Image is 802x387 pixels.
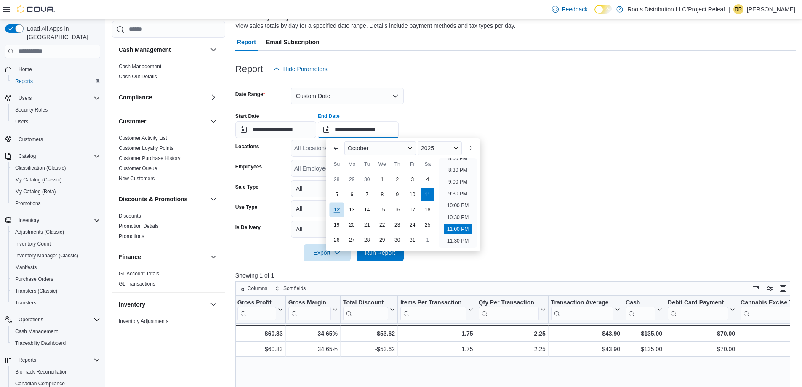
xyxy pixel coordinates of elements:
[235,21,516,30] div: View sales totals by day for a specified date range. Details include payment methods and tax type...
[345,188,359,201] div: day-6
[12,262,40,272] a: Manifests
[360,233,374,247] div: day-28
[733,4,743,14] div: rinardo russell
[751,283,761,294] button: Keyboard shortcuts
[12,117,32,127] a: Users
[119,145,173,151] a: Customer Loyalty Points
[8,75,104,87] button: Reports
[236,283,271,294] button: Columns
[235,91,265,98] label: Date Range
[304,244,351,261] button: Export
[2,63,104,75] button: Home
[15,355,40,365] button: Reports
[119,93,152,101] h3: Compliance
[119,155,181,161] a: Customer Purchase History
[237,344,283,354] div: $60.83
[668,328,735,339] div: $70.00
[119,281,155,287] a: GL Transactions
[12,175,65,185] a: My Catalog (Classic)
[19,136,43,143] span: Customers
[360,188,374,201] div: day-7
[478,299,545,320] button: Qty Per Transaction
[12,117,100,127] span: Users
[208,45,218,55] button: Cash Management
[15,107,48,113] span: Security Roles
[12,198,44,208] a: Promotions
[15,229,64,235] span: Adjustments (Classic)
[208,194,218,204] button: Discounts & Promotions
[8,285,104,297] button: Transfers (Classic)
[19,66,32,73] span: Home
[235,224,261,231] label: Is Delivery
[2,314,104,326] button: Operations
[668,299,735,320] button: Debit Card Payment
[406,173,419,186] div: day-3
[8,273,104,285] button: Purchase Orders
[329,141,343,155] button: Previous Month
[119,223,159,229] a: Promotion Details
[8,366,104,378] button: BioTrack Reconciliation
[119,45,171,54] h3: Cash Management
[19,217,39,224] span: Inventory
[343,344,395,354] div: -$53.62
[270,61,331,77] button: Hide Parameters
[15,240,51,247] span: Inventory Count
[343,299,388,320] div: Total Discount
[12,286,61,296] a: Transfers (Classic)
[421,218,434,232] div: day-25
[391,218,404,232] div: day-23
[8,238,104,250] button: Inventory Count
[12,274,57,284] a: Purchase Orders
[400,299,466,307] div: Items Per Transaction
[119,300,145,309] h3: Inventory
[237,328,283,339] div: $60.83
[119,117,207,125] button: Customer
[391,157,404,171] div: Th
[376,173,389,186] div: day-1
[8,116,104,128] button: Users
[8,226,104,238] button: Adjustments (Classic)
[15,188,56,195] span: My Catalog (Beta)
[288,299,330,307] div: Gross Margin
[360,157,374,171] div: Tu
[391,188,404,201] div: day-9
[119,45,207,54] button: Cash Management
[15,165,66,171] span: Classification (Classic)
[12,239,54,249] a: Inventory Count
[119,135,167,141] span: Customer Activity List
[421,188,434,201] div: day-11
[237,299,276,320] div: Gross Profit
[8,337,104,349] button: Traceabilty Dashboard
[235,163,262,170] label: Employees
[15,133,100,144] span: Customers
[309,244,346,261] span: Export
[119,300,207,309] button: Inventory
[343,299,388,307] div: Total Discount
[551,328,620,339] div: $43.90
[421,203,434,216] div: day-18
[15,176,62,183] span: My Catalog (Classic)
[119,93,207,101] button: Compliance
[15,380,65,387] span: Canadian Compliance
[418,141,462,155] div: Button. Open the year selector. 2025 is currently selected.
[119,165,157,171] a: Customer Queue
[12,286,100,296] span: Transfers (Classic)
[12,298,100,308] span: Transfers
[235,113,259,120] label: Start Date
[19,153,36,160] span: Catalog
[376,233,389,247] div: day-29
[400,299,466,320] div: Items Per Transaction
[12,274,100,284] span: Purchase Orders
[248,285,267,292] span: Columns
[15,355,100,365] span: Reports
[15,252,78,259] span: Inventory Manager (Classic)
[12,338,69,348] a: Traceabilty Dashboard
[119,73,157,80] span: Cash Out Details
[119,176,155,181] a: New Customers
[12,262,100,272] span: Manifests
[421,173,434,186] div: day-4
[12,76,36,86] a: Reports
[330,188,344,201] div: day-5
